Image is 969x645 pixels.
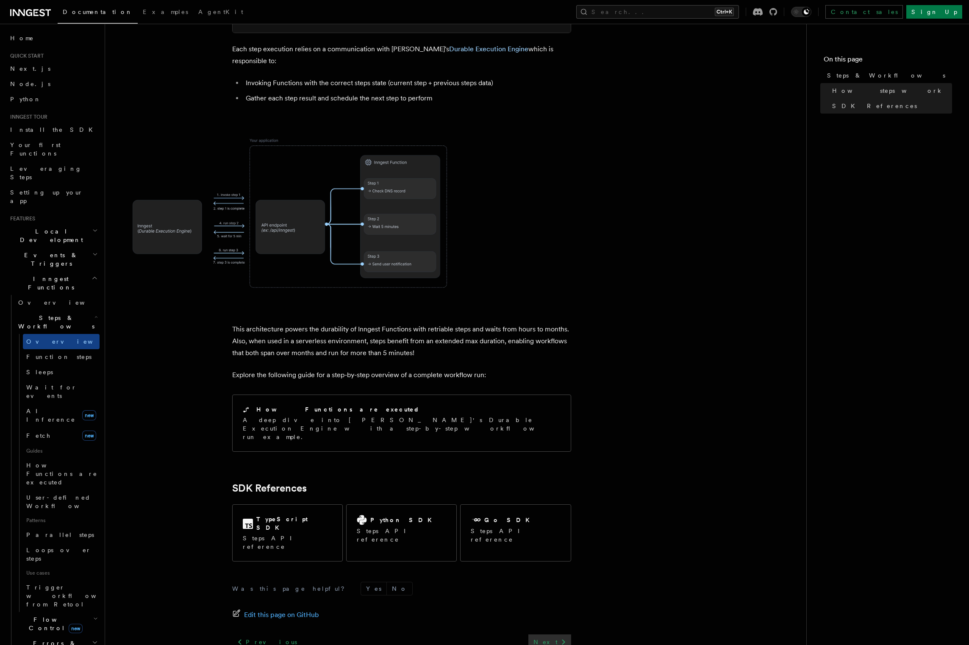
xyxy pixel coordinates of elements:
a: Overview [23,334,100,349]
span: How Functions are executed [26,462,97,486]
a: Leveraging Steps [7,161,100,185]
a: Function steps [23,349,100,364]
span: Your first Functions [10,142,61,157]
button: Steps & Workflows [15,310,100,334]
a: Sign Up [906,5,962,19]
span: Documentation [63,8,133,15]
a: How Functions are executedA deep dive into [PERSON_NAME]'s Durable Execution Engine with a step-b... [232,395,571,452]
a: Documentation [58,3,138,24]
span: Overview [26,338,114,345]
span: Leveraging Steps [10,165,82,181]
span: AI Inference [26,408,75,423]
h2: How Functions are executed [256,405,420,414]
span: new [82,431,96,441]
a: Node.js [7,76,100,92]
p: Steps API reference [357,527,446,544]
span: Next.js [10,65,50,72]
a: Fetchnew [23,427,100,444]
button: Events & Triggers [7,247,100,271]
span: How steps work [832,86,944,95]
a: TypeScript SDKSteps API reference [232,504,343,562]
span: Python [10,96,41,103]
span: Steps & Workflows [15,314,94,331]
a: Python [7,92,100,107]
a: Edit this page on GitHub [232,609,319,621]
span: Guides [23,444,100,458]
span: Local Development [7,227,92,244]
h2: TypeScript SDK [256,515,332,532]
p: Each step execution relies on a communication with [PERSON_NAME]'s which is responsible to: [232,43,571,67]
span: Examples [143,8,188,15]
h2: Python SDK [370,516,437,524]
a: User-defined Workflows [23,490,100,514]
span: Edit this page on GitHub [244,609,319,621]
button: No [387,582,412,595]
a: How steps work [829,83,952,98]
li: Gather each step result and schedule the next step to perform [243,92,571,104]
span: new [82,410,96,420]
a: How Functions are executed [23,458,100,490]
span: Flow Control [15,615,93,632]
a: Home [7,31,100,46]
span: Steps & Workflows [827,71,945,80]
button: Flow Controlnew [15,612,100,636]
span: Events & Triggers [7,251,92,268]
a: Examples [138,3,193,23]
button: Toggle dark mode [791,7,811,17]
img: Each Inngest Functions's step invocation implies a communication between your application and the... [119,125,458,301]
span: Use cases [23,566,100,580]
h2: Go SDK [484,516,535,524]
p: This architecture powers the durability of Inngest Functions with retriable steps and waits from ... [232,323,571,359]
a: SDK References [829,98,952,114]
span: Overview [18,299,106,306]
span: Sleeps [26,369,53,375]
a: Go SDKSteps API reference [460,504,571,562]
span: User-defined Workflows [26,494,103,509]
button: Search...Ctrl+K [576,5,739,19]
a: Trigger workflows from Retool [23,580,100,612]
a: Durable Execution Engine [449,45,528,53]
span: Function steps [26,353,92,360]
span: Install the SDK [10,126,98,133]
a: AI Inferencenew [23,403,100,427]
span: Fetch [26,432,51,439]
span: Home [10,34,34,42]
p: Was this page helpful? [232,584,350,593]
p: Explore the following guide for a step-by-step overview of a complete workflow run: [232,369,571,381]
span: Inngest tour [7,114,47,120]
a: Contact sales [825,5,903,19]
p: Steps API reference [471,527,560,544]
span: Node.js [10,81,50,87]
a: Your first Functions [7,137,100,161]
span: SDK References [832,102,917,110]
p: Steps API reference [243,534,332,551]
a: Next.js [7,61,100,76]
a: Wait for events [23,380,100,403]
a: Steps & Workflows [824,68,952,83]
a: Loops over steps [23,542,100,566]
span: Parallel steps [26,531,94,538]
a: Python SDKSteps API reference [346,504,457,562]
a: Install the SDK [7,122,100,137]
span: Wait for events [26,384,77,399]
span: Patterns [23,514,100,527]
h4: On this page [824,54,952,68]
span: AgentKit [198,8,243,15]
a: SDK References [232,482,307,494]
span: Features [7,215,35,222]
a: AgentKit [193,3,248,23]
button: Inngest Functions [7,271,100,295]
span: Quick start [7,53,44,59]
a: Setting up your app [7,185,100,209]
span: new [69,624,83,633]
span: Loops over steps [26,547,91,562]
div: Steps & Workflows [15,334,100,612]
span: Trigger workflows from Retool [26,584,119,608]
kbd: Ctrl+K [715,8,734,16]
p: A deep dive into [PERSON_NAME]'s Durable Execution Engine with a step-by-step workflow run example. [243,416,561,441]
button: Yes [361,582,386,595]
a: Parallel steps [23,527,100,542]
li: Invoking Functions with the correct steps state (current step + previous steps data) [243,77,571,89]
span: Inngest Functions [7,275,92,292]
span: Setting up your app [10,189,83,204]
